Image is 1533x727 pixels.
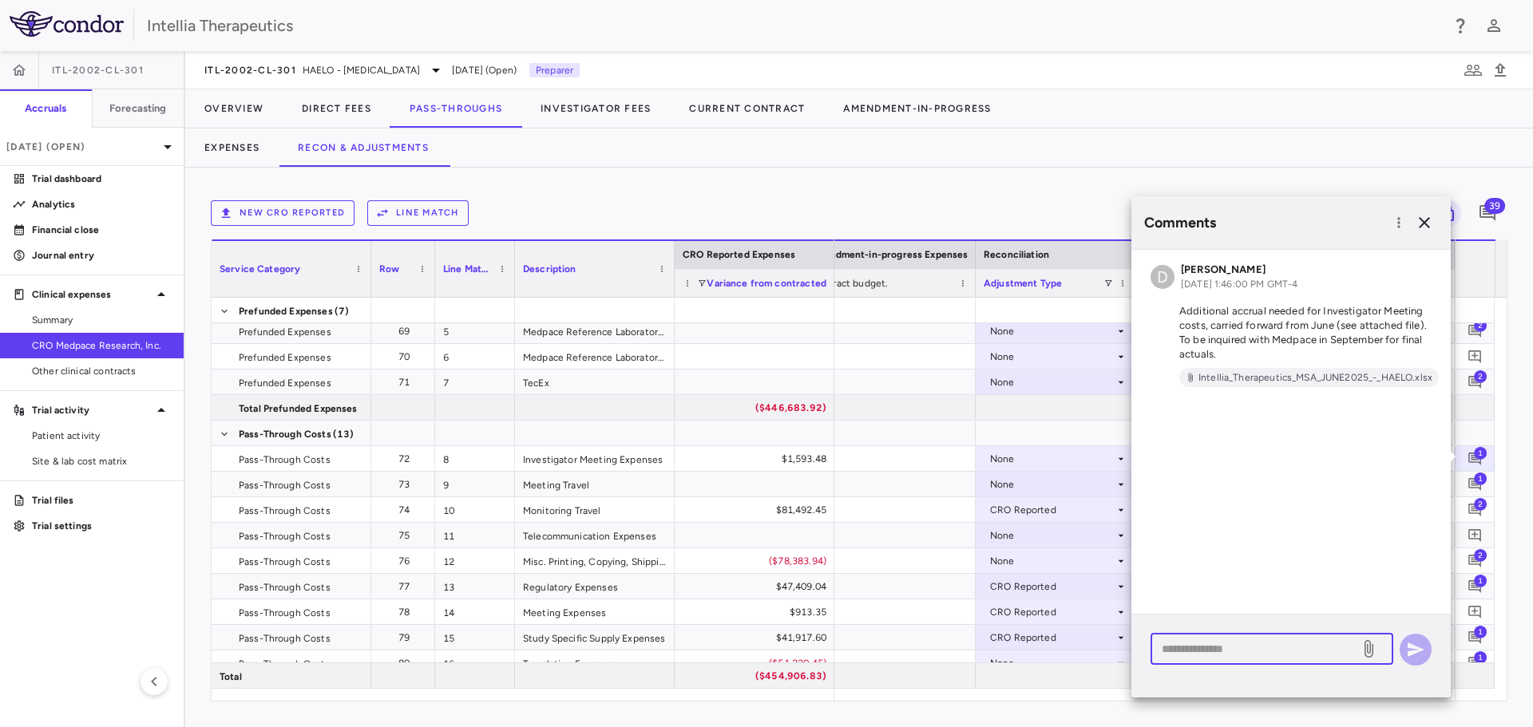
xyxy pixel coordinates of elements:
button: Add comment [1464,499,1486,520]
span: ITL-2002-CL-301 [52,64,144,77]
div: $81,492.45 [689,497,826,523]
div: ($454,906.83) [689,663,826,689]
div: 16 [435,650,515,675]
div: 10 [435,497,515,522]
div: D [1151,265,1175,289]
span: HAELO - [MEDICAL_DATA] [303,63,420,77]
span: 1 [1474,472,1487,484]
div: None [990,446,1115,472]
div: 78 [386,599,427,625]
button: New CRO reported [211,200,355,226]
span: (7) [335,298,349,324]
div: ($446,683.92) [689,395,826,421]
div: 9 [435,472,515,496]
a: Intellia_Therapeutics_MSA_JUNE2025_-_HAELO.xlsx [1179,368,1439,387]
span: Pass-Through Costs [239,472,331,498]
button: Direct Fees [283,89,390,128]
div: 11 [435,523,515,547]
button: Recon & Adjustments [279,128,448,167]
div: CRO Reported [990,497,1115,523]
span: Pass-Through Costs [239,421,331,447]
div: Meeting Expenses [515,599,675,624]
div: TecEx [515,369,675,394]
span: Pass-Through Costs [239,498,331,524]
div: Translation Expenses [515,650,675,675]
span: Pass-Through Costs [239,524,331,549]
div: CRO Reported [990,574,1115,599]
div: 79 [386,625,427,650]
svg: Add comment [1468,655,1483,670]
span: Service Category [220,263,300,275]
button: Add comment [1464,371,1486,393]
span: 1 [1474,574,1487,587]
span: [DATE] 1:46:00 PM GMT-4 [1181,279,1297,290]
span: Pass-Through Costs [239,626,331,651]
span: Description [523,263,576,275]
div: 15 [435,625,515,650]
span: (13) [333,421,355,447]
h6: Accruals [25,101,66,116]
p: Additional accrual needed for Investigator Meeting costs, carried forward from June (see attached... [1151,304,1432,362]
div: Misc. Printing, Copying, Shipping Expenses [515,548,675,573]
div: None [990,472,1115,497]
p: Trial activity [32,403,152,417]
svg: Add comment [1468,604,1483,619]
div: 72 [386,446,427,472]
div: 7 [435,369,515,394]
span: Prefunded Expenses [239,370,331,396]
div: $913.35 [689,599,826,625]
button: Add comment [1464,550,1486,571]
svg: Add comment [1468,349,1483,364]
span: 2 [1474,497,1487,510]
p: Trial settings [32,519,171,533]
h6: [PERSON_NAME] [1181,263,1297,277]
span: Prefunded Expenses [239,319,331,345]
span: Pass-Through Costs [239,549,331,575]
span: 2 [1474,548,1487,561]
span: Intellia_Therapeutics_MSA_JUNE2025_-_HAELO.xlsx [1192,370,1439,385]
span: Variance from contracted [707,278,826,289]
button: Line Match [367,200,469,226]
button: Add comment [1464,320,1486,342]
div: None [990,523,1115,548]
span: Prefunded Expenses [239,345,331,370]
div: Meeting Travel [515,472,675,496]
span: Row [379,263,399,275]
span: Pass-Through Costs [239,600,331,626]
svg: Add comment [1468,527,1483,543]
div: 77 [386,574,427,599]
button: Add comment [1474,200,1501,227]
span: Patient activity [32,429,171,443]
div: $41,917.60 [689,625,826,650]
span: Reconciliation [984,249,1049,260]
button: Amendment-In-Progress [824,89,1010,128]
span: Line Match [443,263,493,275]
svg: Add comment [1468,374,1483,389]
button: Add comment [1464,448,1486,469]
p: Journal entry [32,248,171,263]
svg: Add comment [1468,579,1483,594]
div: 14 [435,599,515,624]
div: Medpace Reference Laboratory Fees - True Up to Total MRL Line Item Contract Value [515,344,675,369]
span: CRO Medpace Research, Inc. [32,338,171,353]
div: None [990,548,1115,574]
button: Add comment [1464,346,1486,367]
span: 1 [1474,625,1487,638]
div: Regulatory Expenses [515,574,675,599]
div: Medpace Reference Laboratory Fees - Pass-Through Cists [515,318,675,343]
span: 2 [1474,318,1487,331]
svg: Add comment [1468,502,1483,517]
div: Investigator Meeting Expenses [515,446,675,471]
button: Investigator Fees [521,89,670,128]
button: Add comment [1464,626,1486,648]
span: Pass-Through Costs [239,575,331,600]
span: Adjustment Type [984,278,1062,289]
span: Pass-Through Costs [239,447,331,472]
p: Clinical expenses [32,287,152,302]
button: Add comment [1464,524,1486,546]
div: Monitoring Travel [515,497,675,522]
span: Total Prefunded Expenses [239,396,358,421]
button: Add comment [1464,473,1486,495]
svg: Add comment [1468,476,1483,492]
p: Financial close [32,223,171,237]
